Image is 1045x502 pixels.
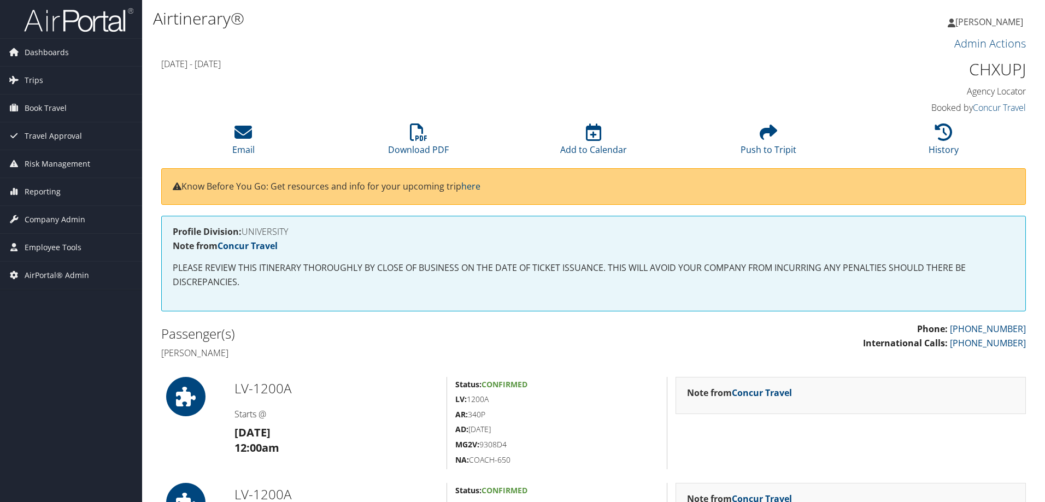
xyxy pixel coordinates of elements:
[173,226,242,238] strong: Profile Division:
[25,122,82,150] span: Travel Approval
[388,129,449,156] a: Download PDF
[822,58,1026,81] h1: CHXUPJ
[455,379,482,389] strong: Status:
[161,347,585,359] h4: [PERSON_NAME]
[455,485,482,495] strong: Status:
[25,262,89,289] span: AirPortal® Admin
[461,180,480,192] a: here
[954,36,1026,51] a: Admin Actions
[25,234,81,261] span: Employee Tools
[173,227,1014,236] h4: UNIVERSITY
[741,129,796,156] a: Push to Tripit
[732,387,792,399] a: Concur Travel
[455,454,469,465] strong: NA:
[24,7,133,33] img: airportal-logo.png
[234,408,438,420] h4: Starts @
[161,58,806,70] h4: [DATE] - [DATE]
[153,7,741,30] h1: Airtinerary®
[25,95,67,122] span: Book Travel
[25,39,69,66] span: Dashboards
[973,102,1026,114] a: Concur Travel
[234,379,438,398] h2: LV-1200A
[929,129,959,156] a: History
[955,16,1023,28] span: [PERSON_NAME]
[822,85,1026,97] h4: Agency Locator
[560,129,627,156] a: Add to Calendar
[917,323,948,335] strong: Phone:
[25,150,90,178] span: Risk Management
[948,5,1034,38] a: [PERSON_NAME]
[950,337,1026,349] a: [PHONE_NUMBER]
[173,180,1014,194] p: Know Before You Go: Get resources and info for your upcoming trip
[482,379,527,389] span: Confirmed
[950,323,1026,335] a: [PHONE_NUMBER]
[455,394,659,405] h5: 1200A
[455,454,659,465] h5: COACH-650
[687,387,792,399] strong: Note from
[455,424,659,435] h5: [DATE]
[25,67,43,94] span: Trips
[822,102,1026,114] h4: Booked by
[482,485,527,495] span: Confirmed
[455,394,467,404] strong: LV:
[234,425,271,440] strong: [DATE]
[455,424,468,434] strong: AD:
[455,439,479,450] strong: MG2V:
[455,439,659,450] h5: 9308D4
[25,206,85,233] span: Company Admin
[218,240,278,252] a: Concur Travel
[234,440,279,455] strong: 12:00am
[863,337,948,349] strong: International Calls:
[173,240,278,252] strong: Note from
[455,409,659,420] h5: 340P
[455,409,468,420] strong: AR:
[161,324,585,343] h2: Passenger(s)
[25,178,61,205] span: Reporting
[232,129,255,156] a: Email
[173,261,1014,289] p: PLEASE REVIEW THIS ITINERARY THOROUGHLY BY CLOSE OF BUSINESS ON THE DATE OF TICKET ISSUANCE. THIS...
